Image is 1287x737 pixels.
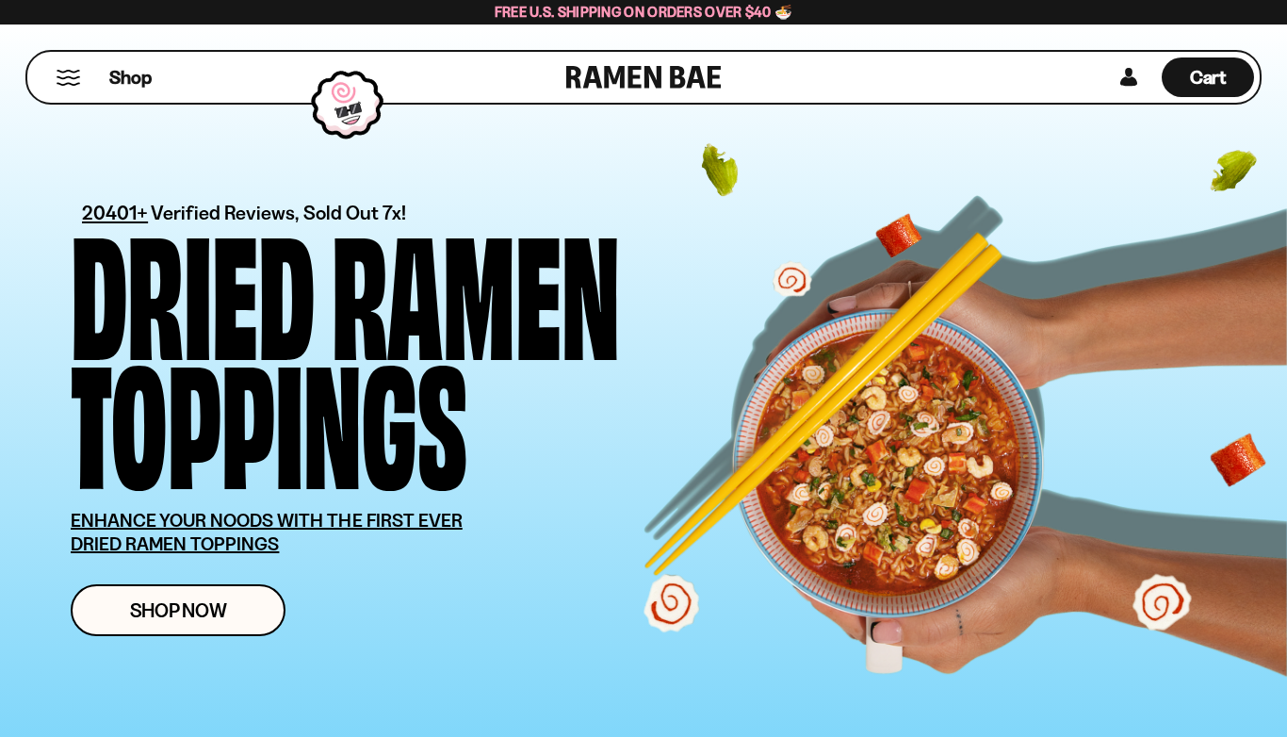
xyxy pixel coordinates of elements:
[332,222,620,352] div: Ramen
[495,3,793,21] span: Free U.S. Shipping on Orders over $40 🍜
[71,509,463,555] u: ENHANCE YOUR NOODS WITH THE FIRST EVER DRIED RAMEN TOPPINGS
[1162,52,1254,103] div: Cart
[71,584,285,636] a: Shop Now
[56,70,81,86] button: Mobile Menu Trigger
[71,352,467,481] div: Toppings
[71,222,315,352] div: Dried
[109,65,152,90] span: Shop
[130,600,227,620] span: Shop Now
[109,57,152,97] a: Shop
[1190,66,1227,89] span: Cart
